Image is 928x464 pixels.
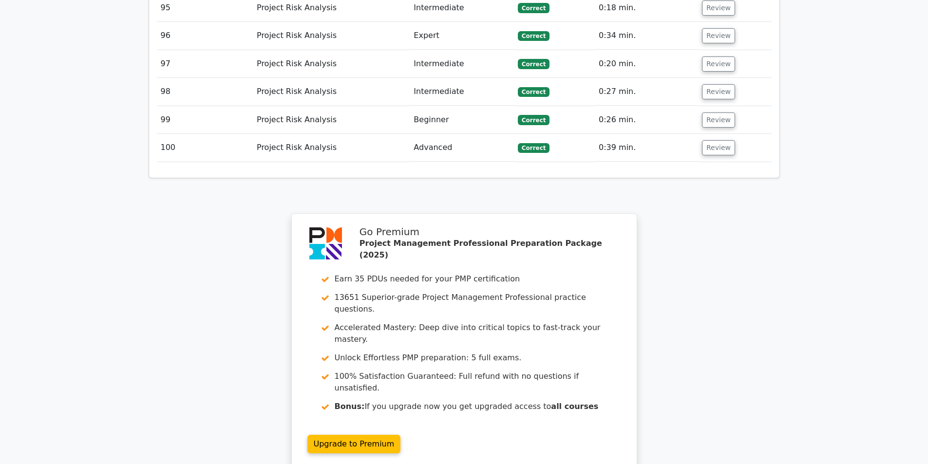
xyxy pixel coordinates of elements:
td: 100 [157,134,253,162]
td: Expert [410,22,514,50]
button: Review [702,84,735,99]
td: Intermediate [410,78,514,106]
td: Project Risk Analysis [253,134,410,162]
button: Review [702,140,735,155]
td: Project Risk Analysis [253,50,410,78]
span: Correct [518,87,549,97]
td: 98 [157,78,253,106]
button: Review [702,56,735,72]
span: Correct [518,115,549,125]
button: Review [702,0,735,16]
span: Correct [518,31,549,41]
td: Beginner [410,106,514,134]
td: 0:34 min. [595,22,698,50]
td: 96 [157,22,253,50]
td: 0:26 min. [595,106,698,134]
td: Advanced [410,134,514,162]
td: 0:27 min. [595,78,698,106]
td: Intermediate [410,50,514,78]
button: Review [702,28,735,43]
td: 99 [157,106,253,134]
td: 0:39 min. [595,134,698,162]
td: 0:20 min. [595,50,698,78]
span: Correct [518,3,549,13]
button: Review [702,112,735,128]
td: Project Risk Analysis [253,106,410,134]
span: Correct [518,59,549,69]
td: Project Risk Analysis [253,78,410,106]
td: Project Risk Analysis [253,22,410,50]
a: Upgrade to Premium [307,435,401,453]
td: 97 [157,50,253,78]
span: Correct [518,143,549,153]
